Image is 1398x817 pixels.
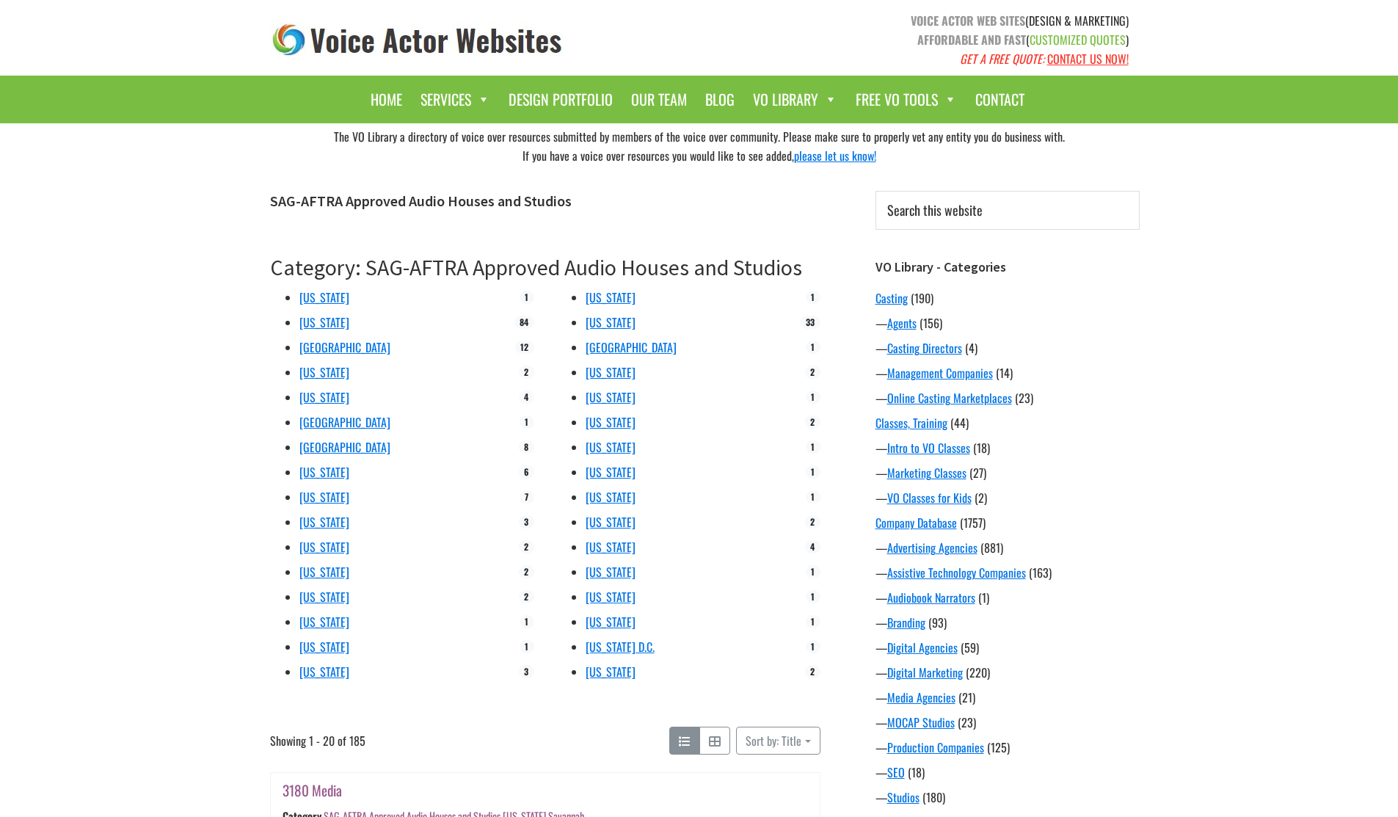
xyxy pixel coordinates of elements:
[887,689,955,706] a: Media Agencies
[259,123,1140,169] div: The VO Library a directory of voice over resources submitted by members of the voice over communi...
[1047,50,1129,68] a: CONTACT US NOW!
[806,291,820,304] span: 1
[917,31,1026,48] strong: AFFORDABLE AND FAST
[586,288,636,306] a: [US_STATE]
[965,339,977,357] span: (4)
[806,615,820,628] span: 1
[586,613,636,631] a: [US_STATE]
[887,339,962,357] a: Casting Directors
[710,11,1129,68] p: (DESIGN & MARKETING) ( )
[887,364,993,382] a: Management Companies
[624,83,694,116] a: Our Team
[875,763,1140,781] div: —
[887,539,977,556] a: Advertising Agencies
[911,289,933,307] span: (190)
[736,727,820,755] button: Sort by: Title
[299,538,349,556] a: [US_STATE]
[950,414,969,432] span: (44)
[875,514,957,531] a: Company Database
[805,540,820,553] span: 4
[996,364,1013,382] span: (14)
[805,366,820,379] span: 2
[363,83,409,116] a: Home
[887,639,958,656] a: Digital Agencies
[920,314,942,332] span: (156)
[887,614,925,631] a: Branding
[806,391,820,404] span: 1
[299,463,349,481] a: [US_STATE]
[875,289,908,307] a: Casting
[299,563,349,581] a: [US_STATE]
[875,738,1140,756] div: —
[966,664,990,681] span: (220)
[887,763,905,781] a: SEO
[586,538,636,556] a: [US_STATE]
[501,83,620,116] a: Design Portfolio
[514,316,534,329] span: 84
[520,640,534,653] span: 1
[875,339,1140,357] div: —
[299,638,349,656] a: [US_STATE]
[299,388,349,406] a: [US_STATE]
[519,465,534,479] span: 6
[887,589,975,606] a: Audiobook Narrators
[1030,31,1126,48] span: CUSTOMIZED QUOTES
[875,788,1140,806] div: —
[928,614,947,631] span: (93)
[875,439,1140,457] div: —
[794,147,876,164] a: please let us know!
[987,738,1010,756] span: (125)
[960,50,1044,68] em: GET A FREE QUOTE:
[887,664,963,681] a: Digital Marketing
[887,713,955,731] a: MOCAP Studios
[586,313,636,331] a: [US_STATE]
[875,689,1140,706] div: —
[270,21,565,59] img: voice_actor_websites_logo
[978,589,989,606] span: (1)
[806,640,820,653] span: 1
[875,589,1140,606] div: —
[586,663,636,680] a: [US_STATE]
[283,780,342,801] a: 3180 Media
[806,341,820,354] span: 1
[875,639,1140,656] div: —
[969,464,986,482] span: (27)
[887,738,984,756] a: Production Companies
[299,413,390,431] a: [GEOGRAPHIC_DATA]
[875,191,1140,230] input: Search this website
[520,615,534,628] span: 1
[806,490,820,504] span: 1
[520,490,534,504] span: 7
[299,663,349,680] a: [US_STATE]
[586,513,636,531] a: [US_STATE]
[887,464,966,482] a: Marketing Classes
[270,192,820,210] h1: SAG-AFTRA Approved Audio Houses and Studios
[911,12,1025,29] strong: VOICE ACTOR WEB SITES
[519,440,534,454] span: 8
[519,391,534,404] span: 4
[806,440,820,454] span: 1
[908,763,925,781] span: (18)
[968,83,1032,116] a: Contact
[586,638,655,656] a: [US_STATE] D.C.
[961,639,979,656] span: (59)
[975,489,987,506] span: (2)
[980,539,1003,556] span: (881)
[806,590,820,603] span: 1
[806,465,820,479] span: 1
[299,513,349,531] a: [US_STATE]
[875,259,1140,275] h3: VO Library - Categories
[1015,389,1033,407] span: (23)
[299,438,390,456] a: [GEOGRAPHIC_DATA]
[875,314,1140,332] div: —
[805,665,820,678] span: 2
[299,338,390,356] a: [GEOGRAPHIC_DATA]
[806,565,820,578] span: 1
[958,713,976,731] span: (23)
[875,414,947,432] a: Classes, Training
[887,788,920,806] a: Studios
[586,438,636,456] a: [US_STATE]
[875,614,1140,631] div: —
[519,366,534,379] span: 2
[299,488,349,506] a: [US_STATE]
